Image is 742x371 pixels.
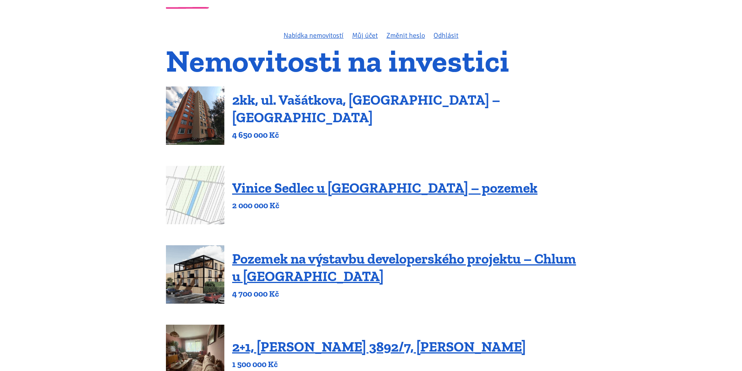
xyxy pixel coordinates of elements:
a: Nabídka nemovitostí [284,31,344,40]
p: 4 700 000 Kč [232,288,576,299]
a: Vinice Sedlec u [GEOGRAPHIC_DATA] – pozemek [232,179,538,196]
a: 2kk, ul. Vašátkova, [GEOGRAPHIC_DATA] – [GEOGRAPHIC_DATA] [232,91,500,126]
p: 1 500 000 Kč [232,359,526,370]
a: Odhlásit [434,31,458,40]
a: Změnit heslo [386,31,425,40]
a: Můj účet [352,31,378,40]
a: Pozemek na výstavbu developerského projektu – Chlum u [GEOGRAPHIC_DATA] [232,250,576,285]
h1: Nemovitosti na investici [166,48,576,74]
p: 4 650 000 Kč [232,130,576,141]
a: 2+1, [PERSON_NAME] 3892/7, [PERSON_NAME] [232,338,526,355]
p: 2 000 000 Kč [232,200,538,211]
